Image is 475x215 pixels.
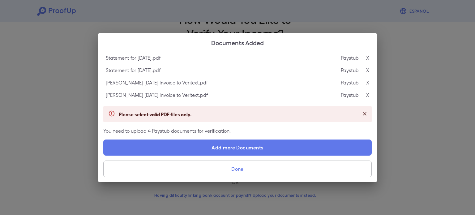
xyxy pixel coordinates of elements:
p: Paystub [341,54,359,62]
p: [PERSON_NAME] [DATE] Invoice to Veritext.pdf [106,79,208,86]
p: Paystub [341,91,359,99]
p: X [366,54,369,62]
h2: Documents Added [98,33,377,52]
label: Add more Documents [103,140,372,156]
p: X [366,67,369,74]
p: Please select valid PDF files only. [119,110,192,118]
p: Paystub [341,67,359,74]
button: Close [360,109,369,118]
p: X [366,91,369,99]
p: Paystub [341,79,359,86]
p: Statement for [DATE].pdf [106,67,160,74]
p: Statement for [DATE].pdf [106,54,160,62]
button: Done [103,161,372,177]
p: [PERSON_NAME] [DATE] Invoice to Veritext.pdf [106,91,208,99]
p: X [366,79,369,86]
p: You need to upload 4 Paystub documents for verification. [103,127,372,135]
